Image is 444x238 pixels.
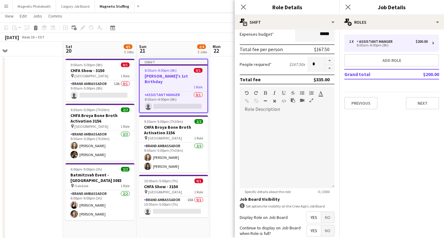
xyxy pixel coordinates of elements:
[240,189,296,194] span: Specific details about this role
[235,15,339,30] div: Shift
[65,47,72,54] span: 20
[121,63,130,67] span: 0/1
[95,0,134,12] button: Magnetic Staffing
[339,15,444,30] div: Roles
[321,225,334,236] span: No
[20,35,36,39] span: Week 38
[121,74,130,78] span: 1 Role
[66,80,134,101] app-card-role: Brand Ambassador12A0/19:00am-5:00pm (8h)
[325,57,334,65] button: Increase
[139,196,208,217] app-card-role: Brand Ambassador15A0/110:00am-5:00pm (7h)
[70,167,102,171] span: 6:00pm-9:00pm (3h)
[121,167,130,171] span: 2/2
[198,50,207,54] div: 3 Jobs
[13,0,56,12] button: Magnetic Photobooth
[309,91,314,95] button: Ordered List
[46,12,65,20] a: Comms
[349,39,357,44] div: 1 x
[314,46,330,52] div: $167.50
[349,44,428,47] div: 8:00am-4:00pm (8h)
[194,190,203,194] span: 1 Role
[213,44,221,49] span: Mon
[38,35,45,39] div: EDT
[194,85,202,89] span: 1 Role
[139,184,208,189] h3: CHFA Show - 3150
[138,47,146,54] span: 21
[30,12,45,20] a: Jobs
[139,175,208,217] app-job-card: 10:00am-5:00pm (7h)0/1CHFA Show - 3150 [GEOGRAPHIC_DATA]1 RoleBrand Ambassador15A0/110:00am-5:00p...
[74,184,88,188] span: Oakdale
[124,50,134,54] div: 3 Jobs
[144,179,178,183] span: 10:00am-5:00pm (7h)
[240,225,306,236] label: Continue to display on Job Board when Role is full?
[309,98,314,103] button: Fullscreen
[307,225,321,236] span: Yes
[139,59,208,113] app-job-card: Draft8:00am-4:00pm (8h)0/1[PERSON_NAME]'s 1st Birthday1 RoleAssistant Manger0/18:00am-4:00pm (8h)
[194,136,203,140] span: 1 Role
[148,190,182,194] span: [GEOGRAPHIC_DATA]
[66,190,134,220] app-card-role: Brand Ambassador2/26:00pm-9:00pm (3h)[PERSON_NAME][PERSON_NAME]
[344,97,378,109] button: Previous
[263,91,267,95] button: Bold
[300,98,304,103] button: Insert video
[5,34,19,40] div: [DATE]
[344,54,439,67] button: Add role
[406,97,439,109] button: Next
[66,68,134,73] h3: CHFA Show - 3150
[272,99,277,103] button: Clear Formatting
[240,196,334,202] h3: Job Board Visibility
[240,62,272,67] label: People required
[263,99,267,103] button: Horizontal Line
[321,212,334,223] span: No
[140,73,207,84] h3: [PERSON_NAME]'s 1st Birthday
[145,68,177,73] span: 8:00am-4:00pm (8h)
[139,124,208,135] h3: CHFA Broya Bone Broth Activation 3156
[240,203,334,209] div: Set options for visibility on the Crew App’s Job Board
[66,172,134,183] h3: Batmitzvah Event - [GEOGRAPHIC_DATA] 3083
[291,98,295,103] button: Paste as plain text
[56,0,95,12] button: Calgary Job Board
[74,74,108,78] span: [GEOGRAPHIC_DATA]
[245,91,249,95] button: Undo
[194,119,203,124] span: 2/2
[318,91,323,95] button: Text Color
[291,91,295,95] button: Strikethrough
[66,104,134,161] div: 9:30am-5:00pm (7h30m)2/2CHFA Broya Bone Broth Activation 3156 [GEOGRAPHIC_DATA]1 RoleBrand Ambass...
[289,62,305,67] div: $167.50 x
[240,46,283,52] div: Total fee per person
[140,91,207,112] app-card-role: Assistant Manger0/18:00am-4:00pm (8h)
[74,124,108,129] span: [GEOGRAPHIC_DATA]
[313,189,334,194] span: 0 / 2000
[194,179,203,183] span: 0/1
[282,91,286,95] button: Underline
[282,99,286,103] button: HTML Code
[70,107,110,112] span: 9:30am-5:00pm (7h30m)
[194,68,202,73] span: 0/1
[148,136,182,140] span: [GEOGRAPHIC_DATA]
[139,143,208,172] app-card-role: Brand Ambassador2/29:30am-5:00pm (7h30m)[PERSON_NAME][PERSON_NAME]
[235,3,339,11] h3: Role Details
[416,39,428,44] div: $200.00
[66,44,72,49] span: Sat
[272,91,277,95] button: Italic
[240,31,274,37] label: Expenses budget
[2,12,16,20] a: View
[339,3,444,11] h3: Job Details
[48,13,62,19] span: Comms
[139,44,146,49] span: Sun
[66,163,134,220] app-job-card: 6:00pm-9:00pm (3h)2/2Batmitzvah Event - [GEOGRAPHIC_DATA] 3083 Oakdale1 RoleBrand Ambassador2/26:...
[17,12,29,20] a: Edit
[140,59,207,64] div: Draft
[240,76,261,83] div: Total fee
[344,69,403,79] td: Grand total
[254,91,258,95] button: Redo
[121,107,130,112] span: 2/2
[66,113,134,124] h3: CHFA Broya Bone Broth Activation 3156
[66,59,134,101] app-job-card: 9:00am-5:00pm (8h)0/1CHFA Show - 3150 [GEOGRAPHIC_DATA]1 RoleBrand Ambassador12A0/19:00am-5:00pm ...
[139,115,208,172] app-job-card: 9:30am-5:00pm (7h30m)2/2CHFA Broya Bone Broth Activation 3156 [GEOGRAPHIC_DATA]1 RoleBrand Ambass...
[66,131,134,161] app-card-role: Brand Ambassador2/29:30am-5:00pm (7h30m)[PERSON_NAME][PERSON_NAME]
[70,63,102,67] span: 9:00am-5:00pm (8h)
